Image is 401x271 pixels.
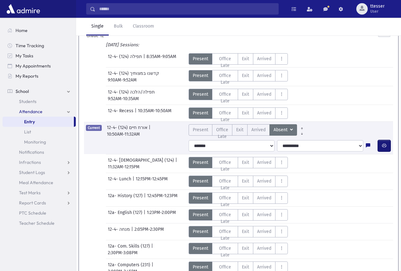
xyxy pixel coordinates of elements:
span: Exit [236,126,243,133]
span: Arrived [257,178,271,184]
span: | [135,107,138,119]
span: Office Late [216,110,234,123]
a: Entry [3,117,74,127]
span: List [24,129,31,135]
span: 12-4- אורח חיים (124) [107,124,149,131]
span: Exit [242,159,249,166]
span: 12-4- קדשנו במצותיך (124) [108,70,160,77]
span: Arrived [257,195,271,201]
span: Teacher Schedule [19,220,55,226]
span: Exit [242,211,249,218]
span: Present [193,178,208,184]
div: AttTypes [189,209,288,221]
span: School [16,88,29,94]
span: Entry [24,119,35,125]
span: Present [193,72,208,79]
a: All Later [297,129,307,134]
span: Present [193,91,208,98]
span: Office Late [216,228,234,242]
a: Classroom [128,18,159,35]
a: My Reports [3,71,76,81]
a: Teacher Schedule [3,218,76,228]
span: Arrived [251,126,266,133]
span: | [152,261,155,268]
span: | [175,157,178,164]
div: AttTypes [189,70,288,81]
span: Arrived [257,159,271,166]
span: Present [193,211,208,218]
a: All Prior [297,124,307,129]
span: Monitoring [24,139,46,145]
div: AttTypes [189,157,288,168]
div: AttTypes [189,53,288,65]
span: Exit [242,178,249,184]
span: Exit [242,245,249,252]
span: Exit [242,55,249,62]
img: AdmirePro [5,3,42,15]
span: 12-4- מנחה [108,226,131,237]
span: Report Cards [19,200,46,206]
span: 10:50AM-11:32AM [107,131,140,138]
span: Office Late [216,211,234,225]
span: 2:30PM-3:08PM [108,249,138,256]
span: My Reports [16,73,38,79]
a: My Appointments [3,61,76,71]
span: Office Late [216,91,234,104]
span: Current [86,125,102,131]
span: 9:10AM-9:52AM [108,77,137,83]
span: Absent [274,126,289,133]
div: AttTypes [189,107,288,119]
span: 12:15PM-12:45PM [136,176,168,187]
span: Office Late [216,55,234,69]
span: Arrived [257,110,271,116]
span: 1:23PM-2:00PM [147,209,176,221]
span: | [144,192,147,204]
span: Arrived [257,211,271,218]
a: Bulk [109,18,128,35]
span: 2:05PM-2:30PM [134,226,164,237]
a: Monitoring [3,137,76,147]
span: PTC Schedule [19,210,46,216]
span: | [149,124,152,131]
span: My Tasks [16,53,33,59]
span: 12a- Computers (231) [108,261,152,268]
span: 11:32AM-12:15PM [108,164,139,170]
span: | [133,176,136,187]
span: Present [193,245,208,252]
div: AttTypes [189,226,288,237]
span: My Appointments [16,63,51,69]
span: Present [193,55,208,62]
span: Office Late [216,159,234,172]
a: List [3,127,76,137]
a: Time Tracking [3,41,76,51]
span: Exit [242,110,249,116]
span: Exit [242,195,249,201]
span: Arrived [257,72,271,79]
a: Meal Attendance [3,177,76,188]
span: Home [16,28,28,33]
span: 12-4- [DEMOGRAPHIC_DATA] (124) [108,157,175,164]
a: Students [3,96,76,106]
span: Present [193,110,208,116]
span: 12-4- תפילה (124) [108,53,143,65]
span: Present [193,126,208,133]
a: Single [86,18,109,35]
span: Meal Attendance [19,180,53,185]
span: Present [193,264,208,270]
span: Exit [242,228,249,235]
span: Office Late [216,72,234,86]
span: Test Marks [19,190,41,196]
span: Present [193,195,208,201]
span: 8:35AM-9:05AM [146,53,176,65]
span: 10:35AM-10:50AM [138,107,171,119]
span: Arrived [257,228,271,235]
button: Absent [269,124,297,136]
a: Home [3,25,76,35]
div: AttTypes [189,192,288,204]
div: AttTypes [189,243,288,254]
span: Time Tracking [16,43,44,48]
a: Student Logs [3,167,76,177]
a: Attendance [3,106,76,117]
span: Students [19,99,36,104]
span: 12a- English (127) [108,209,144,221]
